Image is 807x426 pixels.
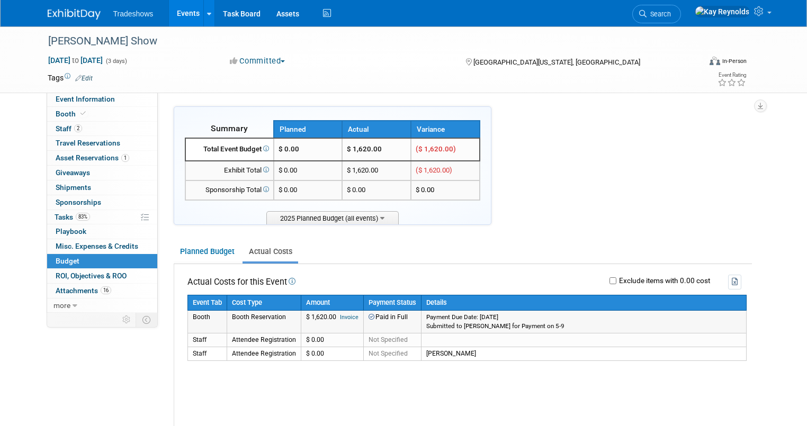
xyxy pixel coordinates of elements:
span: 1 [121,154,129,162]
i: Booth reservation complete [80,111,86,116]
th: Amount [301,295,363,311]
div: Exhibit Total [190,166,269,176]
td: Actual Costs for this Event [187,275,295,289]
span: Misc. Expenses & Credits [56,242,138,250]
td: Staff [187,347,227,361]
div: In-Person [722,57,747,65]
th: Payment Status [363,295,421,311]
th: Planned [274,121,343,138]
span: Playbook [56,227,86,235]
span: Tasks [55,213,90,221]
a: Asset Reservations1 [47,151,157,165]
a: Booth [47,107,157,121]
span: 16 [101,286,111,294]
span: Not Specified [369,336,408,343]
span: $ 0.00 [416,186,434,194]
span: 2025 Planned Budget (all events) [266,211,399,224]
td: Tags [48,72,93,83]
td: $ 1,620.00 [301,311,363,333]
span: 83% [76,213,90,221]
label: Exclude items with 0.00 cost [616,277,710,285]
span: [DATE] [DATE] [48,56,103,65]
a: Actual Costs [243,242,298,261]
a: Planned Budget [174,242,240,261]
span: Giveaways [56,168,90,177]
span: $ 0.00 [279,186,297,194]
a: Invoice [340,314,358,321]
img: ExhibitDay [48,9,101,20]
td: [PERSON_NAME] [421,347,746,361]
span: Staff [56,124,82,133]
span: [GEOGRAPHIC_DATA][US_STATE], [GEOGRAPHIC_DATA] [473,58,640,66]
a: Budget [47,254,157,268]
span: Summary [211,123,248,133]
div: Event Format [643,55,747,71]
a: Event Information [47,92,157,106]
a: Giveaways [47,166,157,180]
div: Total Event Budget [190,144,269,155]
td: Booth Reservation [227,311,301,333]
td: Paid in Full [363,311,421,333]
td: $ 0.00 [342,180,411,200]
a: Search [632,5,681,23]
span: Shipments [56,183,91,192]
a: more [47,298,157,313]
a: ROI, Objectives & ROO [47,269,157,283]
img: Format-Inperson.png [710,57,720,65]
span: Not Specified [369,350,408,357]
div: Event Rating [718,72,746,78]
th: Cost Type [227,295,301,311]
td: $ 1,620.00 [342,161,411,180]
a: Shipments [47,180,157,195]
span: Search [647,10,671,18]
div: Payment Due Date: [DATE] [426,313,741,321]
a: Misc. Expenses & Credits [47,239,157,253]
span: Booth [56,110,88,118]
div: Submitted to [PERSON_NAME] for Payment on 5-9 [426,322,741,330]
span: ROI, Objectives & ROO [56,271,127,280]
span: Travel Reservations [56,139,120,147]
div: [PERSON_NAME] Show [44,32,687,51]
td: Booth [187,311,227,333]
span: $ 0.00 [279,166,297,174]
span: Tradeshows [113,10,154,18]
span: Budget [56,257,79,265]
a: Tasks83% [47,210,157,224]
span: ($ 1,620.00) [416,145,456,153]
td: Attendee Registration [227,347,301,361]
span: to [70,56,80,65]
span: Attachments [56,286,111,295]
td: Attendee Registration [227,333,301,347]
td: Staff [187,333,227,347]
span: Event Information [56,95,115,103]
span: $ 0.00 [279,145,299,153]
th: Details [421,295,746,311]
td: Personalize Event Tab Strip [118,313,136,327]
td: Toggle Event Tabs [136,313,157,327]
img: Kay Reynolds [695,6,750,17]
a: Edit [75,75,93,82]
a: Attachments16 [47,284,157,298]
div: Sponsorship Total [190,185,269,195]
a: Sponsorships [47,195,157,210]
span: Asset Reservations [56,153,129,162]
a: Staff2 [47,122,157,136]
span: more [53,301,70,310]
span: (3 days) [105,58,127,65]
button: Committed [226,56,289,67]
a: Playbook [47,224,157,239]
td: $ 0.00 [301,333,363,347]
span: 2 [74,124,82,132]
td: $ 1,620.00 [342,138,411,161]
span: ($ 1,620.00) [416,166,452,174]
th: Event Tab [187,295,227,311]
th: Actual [342,121,411,138]
td: $ 0.00 [301,347,363,361]
span: Sponsorships [56,198,101,206]
th: Variance [411,121,480,138]
a: Travel Reservations [47,136,157,150]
